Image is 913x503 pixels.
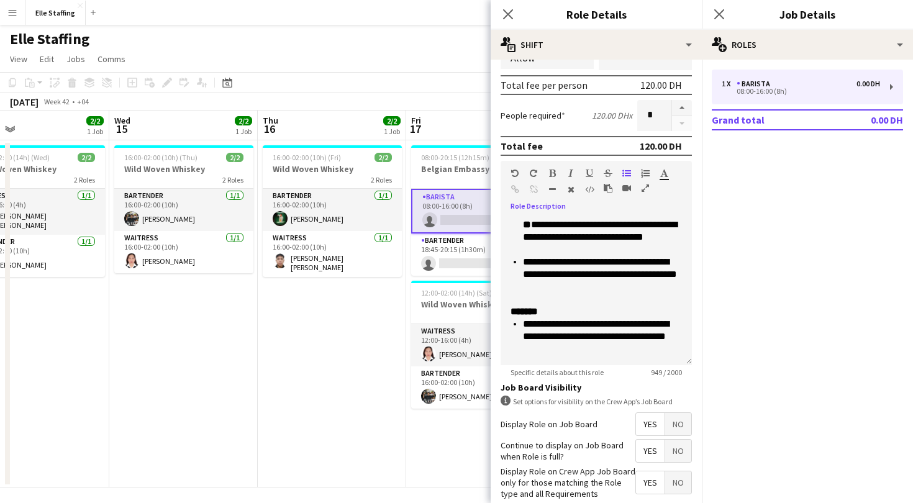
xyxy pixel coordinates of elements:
[35,51,59,67] a: Edit
[641,368,692,377] span: 949 / 2000
[856,79,880,88] div: 0.00 DH
[421,153,489,162] span: 08:00-20:15 (12h15m)
[384,127,400,136] div: 1 Job
[235,116,252,125] span: 2/2
[263,163,402,174] h3: Wild Woven Whiskey
[421,288,492,297] span: 12:00-02:00 (14h) (Sat)
[411,366,550,409] app-card-role: Bartender1/116:00-02:00 (10h)[PERSON_NAME]
[665,440,691,462] span: No
[411,299,550,310] h3: Wild Woven Whiskey
[371,175,392,184] span: 2 Roles
[383,116,401,125] span: 2/2
[5,51,32,67] a: View
[226,153,243,162] span: 2/2
[585,168,594,178] button: Underline
[665,471,691,494] span: No
[491,6,702,22] h3: Role Details
[665,413,691,435] span: No
[114,231,253,273] app-card-role: Waitress1/116:00-02:00 (10h)[PERSON_NAME]
[10,30,89,48] h1: Elle Staffing
[98,53,125,65] span: Comms
[640,79,682,91] div: 120.00 DH
[114,189,253,231] app-card-role: Bartender1/116:00-02:00 (10h)[PERSON_NAME]
[491,30,702,60] div: Shift
[77,97,89,106] div: +04
[722,88,880,94] div: 08:00-16:00 (8h)
[261,122,278,136] span: 16
[114,115,130,126] span: Wed
[604,168,612,178] button: Strikethrough
[25,1,86,25] button: Elle Staffing
[501,79,588,91] div: Total fee per person
[78,153,95,162] span: 2/2
[548,184,556,194] button: Horizontal Line
[501,466,635,500] label: Display Role on Crew App Job Board only for those matching the Role type and all Requirements
[411,145,550,276] app-job-card: 08:00-20:15 (12h15m)0/2Belgian Embassy2 RolesBarista0/108:00-16:00 (8h) Bartender0/118:45-20:15 (...
[40,53,54,65] span: Edit
[411,189,550,233] app-card-role: Barista0/108:00-16:00 (8h)
[592,110,632,121] div: 120.00 DH x
[87,127,103,136] div: 1 Job
[501,382,692,393] h3: Job Board Visibility
[411,115,421,126] span: Fri
[375,153,392,162] span: 2/2
[830,110,903,130] td: 0.00 DH
[604,183,612,193] button: Paste as plain text
[86,116,104,125] span: 2/2
[712,110,830,130] td: Grand total
[411,324,550,366] app-card-role: Waitress1/112:00-16:00 (4h)[PERSON_NAME]
[263,145,402,277] app-job-card: 16:00-02:00 (10h) (Fri)2/2Wild Woven Whiskey2 RolesBartender1/116:00-02:00 (10h)[PERSON_NAME]Wait...
[41,97,72,106] span: Week 42
[641,168,650,178] button: Ordered List
[622,168,631,178] button: Unordered List
[636,440,665,462] span: Yes
[10,53,27,65] span: View
[529,168,538,178] button: Redo
[722,79,737,88] div: 1 x
[114,163,253,174] h3: Wild Woven Whiskey
[501,396,692,407] div: Set options for visibility on the Crew App’s Job Board
[511,168,519,178] button: Undo
[501,110,565,121] label: People required
[66,53,85,65] span: Jobs
[501,368,614,377] span: Specific details about this role
[411,281,550,409] app-job-card: 12:00-02:00 (14h) (Sat)2/2Wild Woven Whiskey2 RolesWaitress1/112:00-16:00 (4h)[PERSON_NAME]Barten...
[235,127,252,136] div: 1 Job
[640,140,682,152] div: 120.00 DH
[411,233,550,276] app-card-role: Bartender0/118:45-20:15 (1h30m)
[585,184,594,194] button: HTML Code
[273,153,341,162] span: 16:00-02:00 (10h) (Fri)
[124,153,198,162] span: 16:00-02:00 (10h) (Thu)
[222,175,243,184] span: 2 Roles
[672,100,692,116] button: Increase
[548,168,556,178] button: Bold
[737,79,775,88] div: Barista
[10,96,39,108] div: [DATE]
[622,183,631,193] button: Insert video
[702,30,913,60] div: Roles
[61,51,90,67] a: Jobs
[636,413,665,435] span: Yes
[702,6,913,22] h3: Job Details
[263,115,278,126] span: Thu
[636,471,665,494] span: Yes
[501,419,597,430] label: Display Role on Job Board
[409,122,421,136] span: 17
[660,168,668,178] button: Text Color
[74,175,95,184] span: 2 Roles
[263,189,402,231] app-card-role: Bartender1/116:00-02:00 (10h)[PERSON_NAME]
[566,168,575,178] button: Italic
[114,145,253,273] app-job-card: 16:00-02:00 (10h) (Thu)2/2Wild Woven Whiskey2 RolesBartender1/116:00-02:00 (10h)[PERSON_NAME]Wait...
[263,231,402,277] app-card-role: Waitress1/116:00-02:00 (10h)[PERSON_NAME] [PERSON_NAME]
[112,122,130,136] span: 15
[93,51,130,67] a: Comms
[411,163,550,174] h3: Belgian Embassy
[641,183,650,193] button: Fullscreen
[501,140,543,152] div: Total fee
[566,184,575,194] button: Clear Formatting
[501,440,635,462] label: Continue to display on Job Board when Role is full?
